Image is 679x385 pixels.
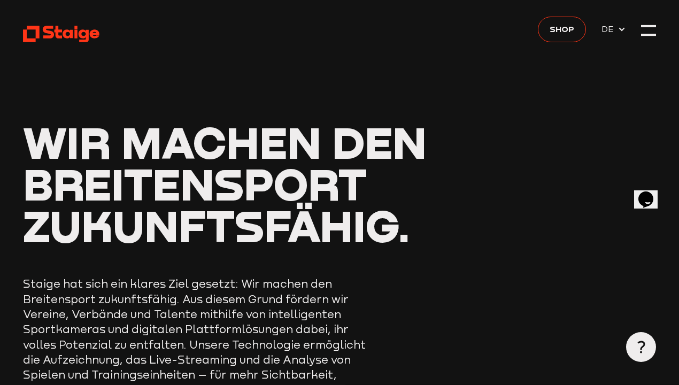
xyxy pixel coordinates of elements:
[550,22,574,36] span: Shop
[601,22,618,36] span: DE
[634,176,668,209] iframe: chat widget
[23,115,427,252] span: Wir machen den Breitensport zukunftsfähig.
[538,17,587,42] a: Shop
